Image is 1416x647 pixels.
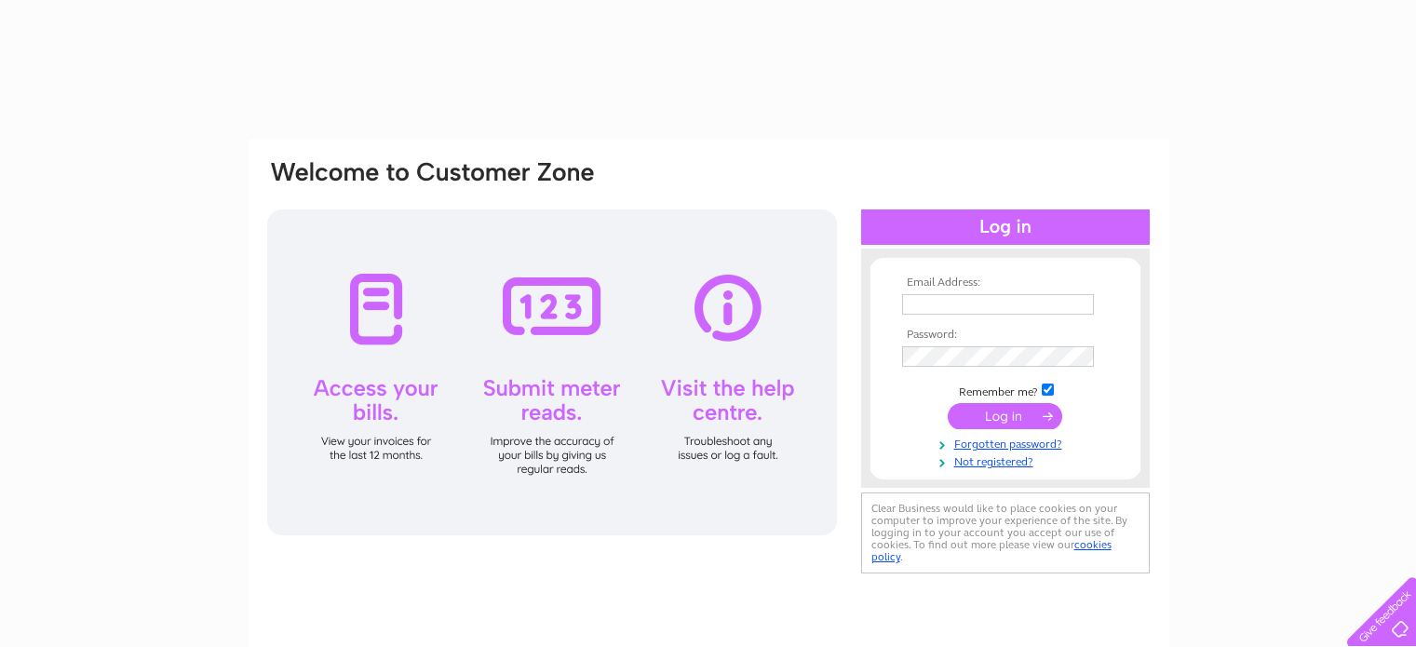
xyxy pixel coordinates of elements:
td: Remember me? [897,381,1113,399]
th: Email Address: [897,276,1113,290]
a: Not registered? [902,452,1113,469]
a: Forgotten password? [902,434,1113,452]
input: Submit [948,403,1062,429]
a: cookies policy [871,538,1112,563]
div: Clear Business would like to place cookies on your computer to improve your experience of the sit... [861,492,1150,573]
th: Password: [897,329,1113,342]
